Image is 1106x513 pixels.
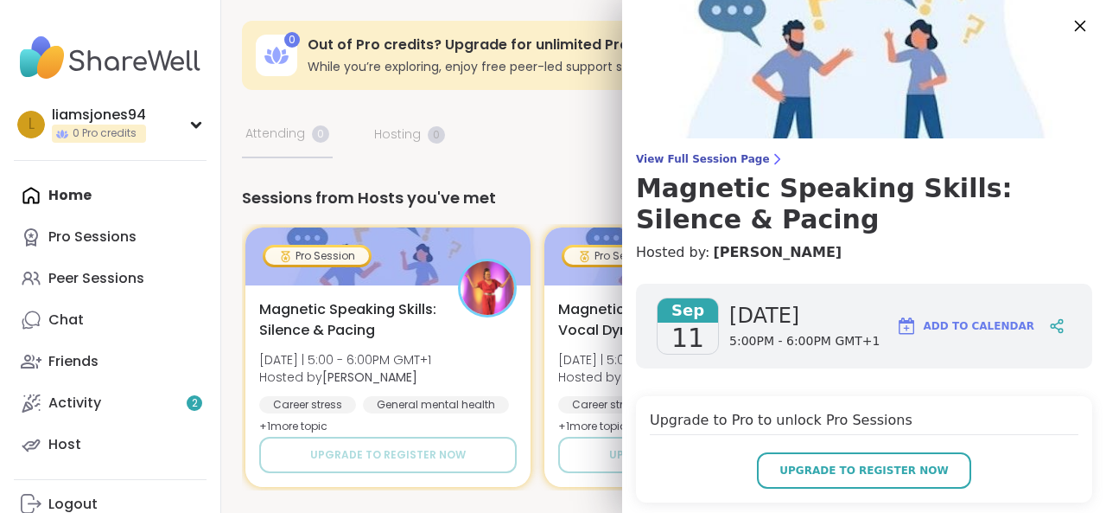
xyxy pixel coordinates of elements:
[558,369,730,386] span: Hosted by
[265,247,369,265] div: Pro Session
[48,435,81,454] div: Host
[29,113,35,136] span: l
[48,311,84,330] div: Chat
[461,261,514,315] img: Lisa_LaCroix
[671,323,704,354] span: 11
[658,298,718,323] span: Sep
[48,269,144,288] div: Peer Sessions
[284,32,300,48] div: 0
[14,216,207,258] a: Pro Sessions
[14,424,207,465] a: Host
[14,341,207,382] a: Friends
[308,35,944,55] h3: Out of Pro credits? Upgrade for unlimited Pro Sessions.
[713,242,842,263] a: [PERSON_NAME]
[558,396,655,414] div: Career stress
[308,58,944,75] h3: While you’re exploring, enjoy free peer-led support sessions.
[259,351,431,369] span: [DATE] | 5:00 - 6:00PM GMT+1
[621,369,716,386] b: [PERSON_NAME]
[888,305,1042,347] button: Add to Calendar
[729,333,880,350] span: 5:00PM - 6:00PM GMT+1
[322,369,417,386] b: [PERSON_NAME]
[558,437,816,473] button: Upgrade to register now
[192,396,198,411] span: 2
[558,351,730,369] span: [DATE] | 5:00 - 6:00PM GMT+1
[564,247,668,265] div: Pro Session
[636,152,1092,166] span: View Full Session Page
[14,258,207,299] a: Peer Sessions
[924,318,1034,334] span: Add to Calendar
[636,173,1092,235] h3: Magnetic Speaking Skills: Silence & Pacing
[259,299,439,341] span: Magnetic Speaking Skills: Silence & Pacing
[896,316,917,337] img: ShareWell Logomark
[650,410,1078,435] h4: Upgrade to Pro to unlock Pro Sessions
[48,394,101,413] div: Activity
[48,228,137,247] div: Pro Sessions
[729,302,880,330] span: [DATE]
[636,152,1092,235] a: View Full Session PageMagnetic Speaking Skills: Silence & Pacing
[259,396,356,414] div: Career stress
[363,396,509,414] div: General mental health
[259,369,431,386] span: Hosted by
[48,352,99,371] div: Friends
[14,382,207,424] a: Activity2
[310,447,466,463] span: Upgrade to register now
[779,463,949,478] span: Upgrade to register now
[558,299,738,341] span: Magnetic Speaking Skills: Vocal Dynamics
[259,437,517,473] button: Upgrade to register now
[14,299,207,341] a: Chat
[242,186,1085,210] div: Sessions from Hosts you've met
[609,447,765,463] span: Upgrade to register now
[636,242,1092,263] h4: Hosted by:
[757,452,971,489] button: Upgrade to register now
[52,106,146,125] div: liamsjones94
[73,126,137,141] span: 0 Pro credits
[14,28,207,88] img: ShareWell Nav Logo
